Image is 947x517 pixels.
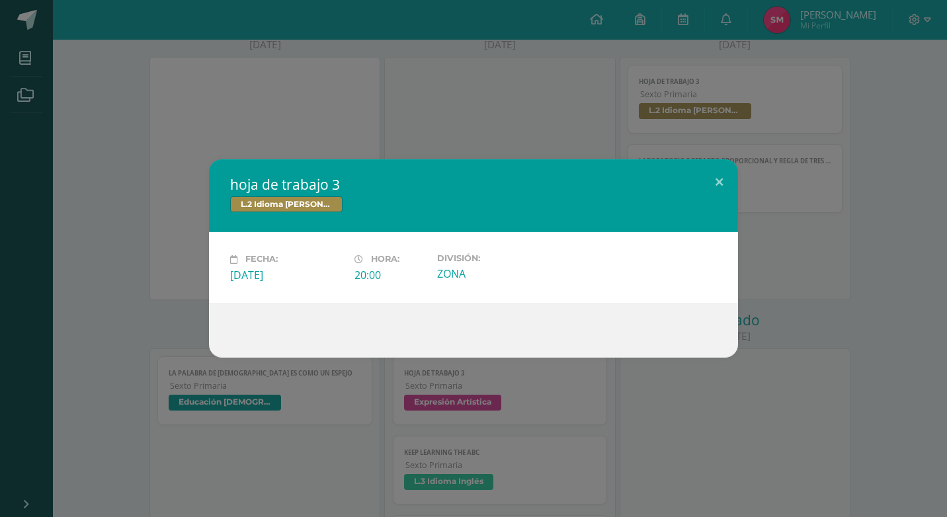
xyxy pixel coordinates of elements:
h2: hoja de trabajo 3 [230,175,717,194]
label: División: [437,253,551,263]
span: L.2 Idioma [PERSON_NAME] [230,196,343,212]
div: [DATE] [230,268,344,282]
div: 20:00 [354,268,427,282]
button: Close (Esc) [700,159,738,204]
span: Fecha: [245,255,278,264]
div: ZONA [437,266,551,281]
span: Hora: [371,255,399,264]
